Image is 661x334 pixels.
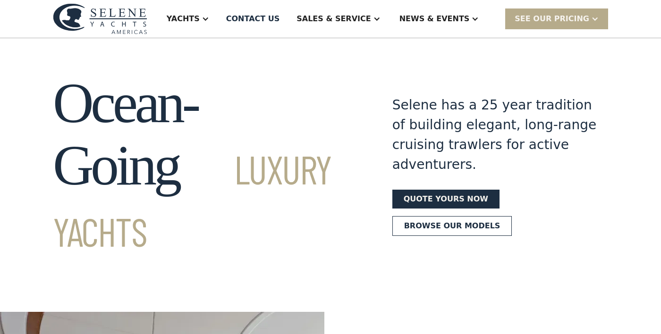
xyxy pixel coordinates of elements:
[515,13,589,25] div: SEE Our Pricing
[505,8,608,29] div: SEE Our Pricing
[392,216,512,236] a: Browse our models
[399,13,470,25] div: News & EVENTS
[226,13,280,25] div: Contact US
[167,13,200,25] div: Yachts
[53,72,358,259] h1: Ocean-Going
[297,13,371,25] div: Sales & Service
[392,190,500,209] a: Quote yours now
[53,145,331,255] span: Luxury Yachts
[53,3,147,34] img: logo
[392,95,608,175] div: Selene has a 25 year tradition of building elegant, long-range cruising trawlers for active adven...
